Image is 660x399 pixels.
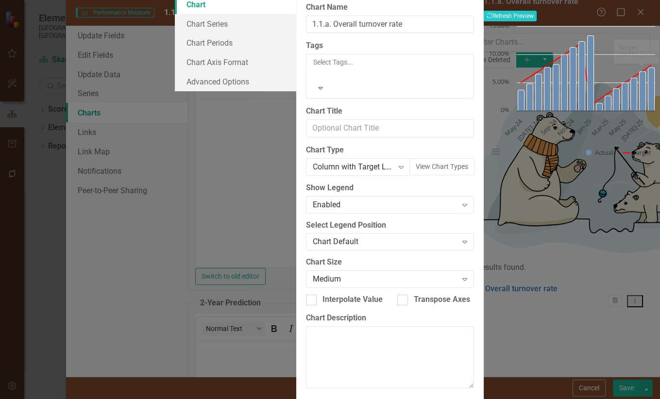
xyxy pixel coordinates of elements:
label: Chart Size [306,257,474,268]
path: May-24, 3.66. Actual. [518,90,525,111]
path: Aug-25, 7.66. Actual. [648,68,655,111]
text: Mar-25 [590,117,610,137]
text: 5.00% [492,77,509,86]
label: Select Legend Position [306,220,474,231]
text: Jan-25 [574,117,593,136]
g: Actual, series 1 of 2. Bar series with 16 bars. [518,36,655,111]
path: Jul-25, 6.94. Actual. [640,72,646,111]
input: Optional Chart Title [306,119,474,137]
a: Chart Axis Format [175,52,296,72]
button: View Chart Types [409,158,474,175]
text: 0% [501,105,509,114]
div: Column with Target Line [313,161,393,172]
text: [DATE]-24 [515,116,542,143]
div: Select Tags... [313,57,467,67]
text: Nov-24 [555,116,576,137]
path: Jun-25, 5.83. Actual. [631,78,637,111]
label: Chart Description [306,313,474,324]
div: Chart. Highcharts interactive chart. [484,21,660,167]
div: Medium [313,274,457,285]
text: May-25 [607,117,627,138]
div: Transpose Axes [414,294,470,305]
text: Sep-24 [539,116,559,137]
path: Jul-24, 6.52. Actual. [536,74,542,111]
svg: Interactive chart [484,21,660,167]
button: Show Target [623,148,651,157]
path: Jun-24, 4.82. Actual. [527,84,533,111]
text: May-24 [503,116,524,138]
text: 15.00% [489,21,509,30]
a: Chart Series [175,14,296,33]
button: Refresh Preview [484,11,537,21]
text: [DATE]-25 [619,117,645,143]
path: Jan-25, 13.36. Actual. [588,36,594,111]
label: Chart Type [306,145,474,156]
label: Show Legend [306,183,474,194]
div: Enabled [313,199,457,210]
text: 10.00% [489,49,509,58]
label: Chart Title [306,106,474,117]
label: Tags [306,40,474,51]
path: Feb-25, 1.31. Actual. [596,103,603,111]
button: Show Actual [586,148,613,157]
div: Chart Default [313,236,457,248]
path: Apr-25, 3.93. Actual. [613,89,620,111]
a: Advanced Options [175,72,296,91]
div: Interpolate Values [322,294,387,305]
path: Mar-25, 2.62. Actual. [605,96,611,111]
path: Sep-24, 8.24. Actual. [553,65,559,111]
button: View chart menu, Chart [489,145,503,158]
label: Chart Name [306,2,474,13]
path: Nov-24, 11.23. Actual. [570,48,576,111]
a: Chart Periods [175,33,296,52]
path: Aug-24, 7.69. Actual. [544,67,551,111]
path: May-25, 4.99. Actual. [622,83,628,111]
path: Dec-24, 12.31. Actual. [579,42,585,111]
path: Oct-24, 10. Actual. [561,55,568,111]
